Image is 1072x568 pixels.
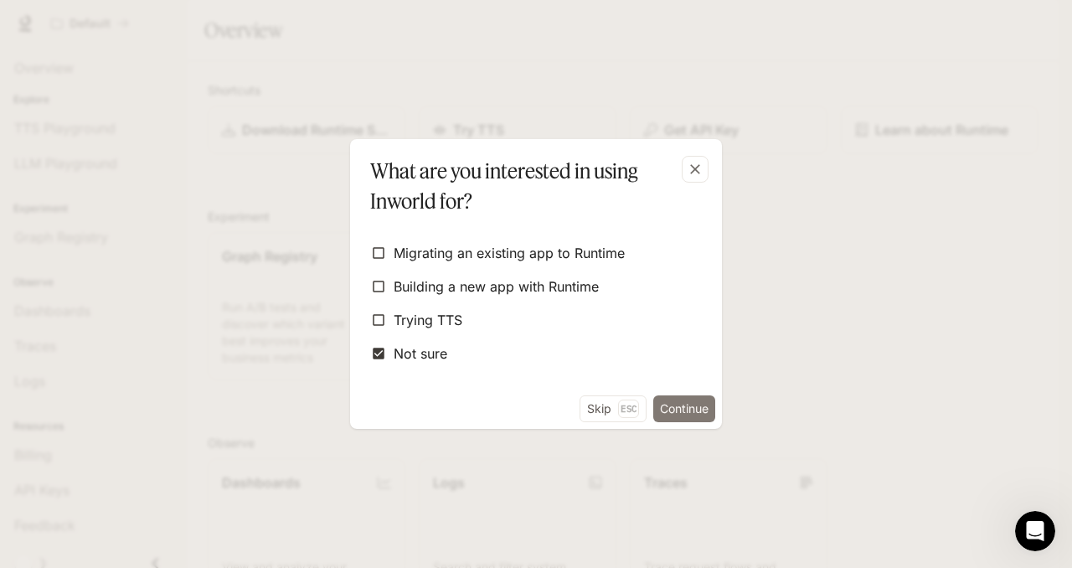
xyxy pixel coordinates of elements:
[394,276,599,297] span: Building a new app with Runtime
[394,310,462,330] span: Trying TTS
[580,395,647,422] button: SkipEsc
[1015,511,1055,551] iframe: Intercom live chat
[394,343,447,364] span: Not sure
[618,400,639,418] p: Esc
[370,156,695,216] p: What are you interested in using Inworld for?
[653,395,715,422] button: Continue
[394,243,625,263] span: Migrating an existing app to Runtime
